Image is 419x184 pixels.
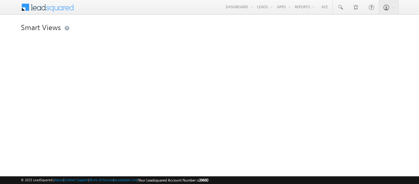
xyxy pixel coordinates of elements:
[21,22,61,32] span: Smart Views
[199,178,208,182] span: 39660
[89,178,113,182] a: Terms of Service
[54,178,63,182] a: About
[21,177,208,183] span: © 2025 LeadSquared | | | | |
[64,178,88,182] a: Contact Support
[138,178,208,182] span: Your Leadsquared Account Number is
[114,178,137,182] a: Acceptable Use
